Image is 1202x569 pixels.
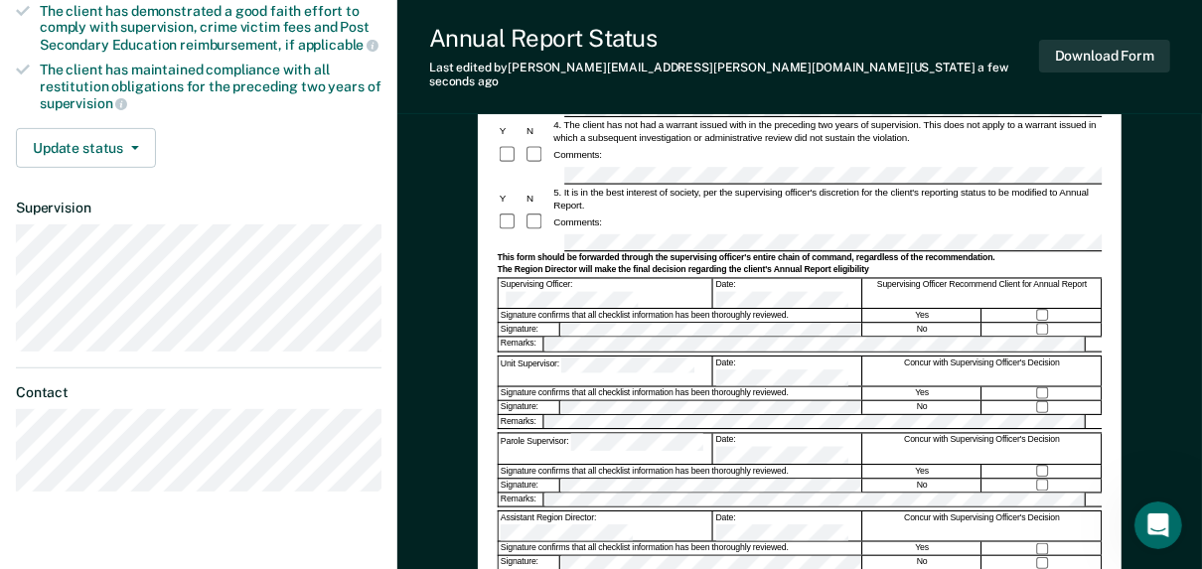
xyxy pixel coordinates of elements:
div: Unit Supervisor: [499,356,713,385]
div: Remarks: [499,337,544,350]
div: The client has demonstrated a good faith effort to comply with supervision, crime victim fees and... [40,3,381,54]
div: Parole Supervisor: [499,434,713,464]
div: No [863,479,982,492]
iframe: Intercom live chat [1134,501,1182,549]
div: Comments: [551,149,604,162]
div: Remarks: [499,415,544,428]
div: Signature: [499,323,560,336]
div: Signature: [499,479,560,492]
div: 5. It is in the best interest of society, per the supervising officer's discretion for the client... [551,185,1102,211]
div: Last edited by [PERSON_NAME][EMAIL_ADDRESS][PERSON_NAME][DOMAIN_NAME][US_STATE] [429,61,1039,89]
div: Comments: [551,215,604,228]
div: No [863,323,982,336]
div: The Region Director will make the final decision regarding the client's Annual Report eligibility [498,264,1103,275]
div: Concur with Supervising Officer's Decision [863,356,1103,385]
div: N [525,124,551,137]
div: Yes [863,542,982,555]
div: This form should be forwarded through the supervising officer's entire chain of command, regardle... [498,252,1103,263]
span: applicable [298,37,378,53]
div: Yes [863,464,982,477]
div: Signature confirms that all checklist information has been thoroughly reviewed. [499,464,862,477]
div: Remarks: [499,493,544,505]
dt: Contact [16,384,381,401]
div: No [863,400,982,413]
div: Signature confirms that all checklist information has been thoroughly reviewed. [499,309,862,322]
div: Concur with Supervising Officer's Decision [863,434,1103,464]
div: Date: [713,511,861,541]
div: The client has maintained compliance with all restitution obligations for the preceding two years of [40,62,381,112]
div: Yes [863,309,982,322]
button: Download Form [1039,40,1170,72]
div: Yes [863,386,982,399]
div: No [863,556,982,569]
span: a few seconds ago [429,61,1008,88]
div: Supervising Officer Recommend Client for Annual Report [863,278,1103,308]
div: Assistant Region Director: [499,511,713,541]
div: Signature confirms that all checklist information has been thoroughly reviewed. [499,542,862,555]
dt: Supervision [16,200,381,216]
div: Signature confirms that all checklist information has been thoroughly reviewed. [499,386,862,399]
div: Y [498,192,525,205]
div: Supervising Officer: [499,278,713,308]
div: Annual Report Status [429,24,1039,53]
div: Signature: [499,400,560,413]
div: Signature: [499,556,560,569]
div: Date: [713,434,861,464]
div: 4. The client has not had a warrant issued with in the preceding two years of supervision. This d... [551,117,1102,143]
div: N [525,192,551,205]
span: supervision [40,95,127,111]
div: Y [498,124,525,137]
div: Date: [713,278,861,308]
div: Date: [713,356,861,385]
button: Update status [16,128,156,168]
div: Concur with Supervising Officer's Decision [863,511,1103,541]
